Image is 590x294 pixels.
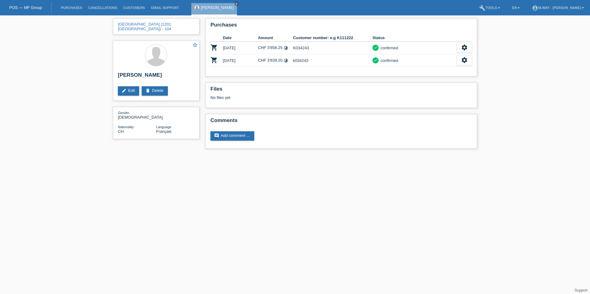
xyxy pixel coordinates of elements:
td: [DATE] [223,42,258,54]
h2: Comments [210,117,472,127]
td: CHF 3'858.25 [258,42,293,54]
td: [DATE] [223,54,258,67]
a: star_border [192,42,198,49]
h2: Purchases [210,22,472,31]
a: [PERSON_NAME] [201,5,234,10]
i: account_circle [532,5,538,11]
div: confirmed [379,57,398,64]
i: star_border [192,42,198,48]
span: Nationality [118,125,134,129]
i: comment [214,133,219,138]
a: close [235,2,239,6]
td: CHF 3'839.20 [258,54,293,67]
a: Email Support [148,6,182,10]
a: deleteDelete [142,86,168,96]
td: K034243 [293,42,372,54]
a: [GEOGRAPHIC_DATA] (1201 [GEOGRAPHIC_DATA]) - 104 [118,22,171,31]
div: [DEMOGRAPHIC_DATA] [118,110,156,120]
i: settings [461,44,468,51]
i: build [479,5,485,11]
a: Purchases [58,6,85,10]
h2: [PERSON_NAME] [118,72,194,81]
a: POS — MF Group [9,5,42,10]
a: editEdit [118,86,139,96]
th: Amount [258,34,293,42]
i: check [373,58,378,62]
a: account_circlem-way - [PERSON_NAME] ▾ [529,6,587,10]
a: Support [575,288,588,292]
i: POSP00004019 [210,44,218,51]
a: buildTools ▾ [476,6,503,10]
i: delete [145,88,150,93]
span: Switzerland [118,129,124,134]
i: settings [461,57,468,63]
a: commentAdd comment ... [210,131,254,141]
span: Language [156,125,171,129]
div: confirmed [379,45,398,51]
th: Date [223,34,258,42]
i: check [373,45,378,50]
i: Instalments (24 instalments) [284,58,288,63]
h2: Files [210,86,472,95]
i: POSP00028576 [210,56,218,64]
div: No files yet [210,95,399,100]
i: Instalments (24 instalments) [284,46,288,50]
i: close [235,2,238,5]
td: k034243 [293,54,372,67]
i: edit [122,88,127,93]
a: Cancellations [85,6,120,10]
a: EN ▾ [509,6,523,10]
a: Customers [120,6,148,10]
span: Français [156,129,172,134]
th: Customer number: e.g K111222 [293,34,372,42]
span: Gender [118,111,129,115]
th: Status [372,34,457,42]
